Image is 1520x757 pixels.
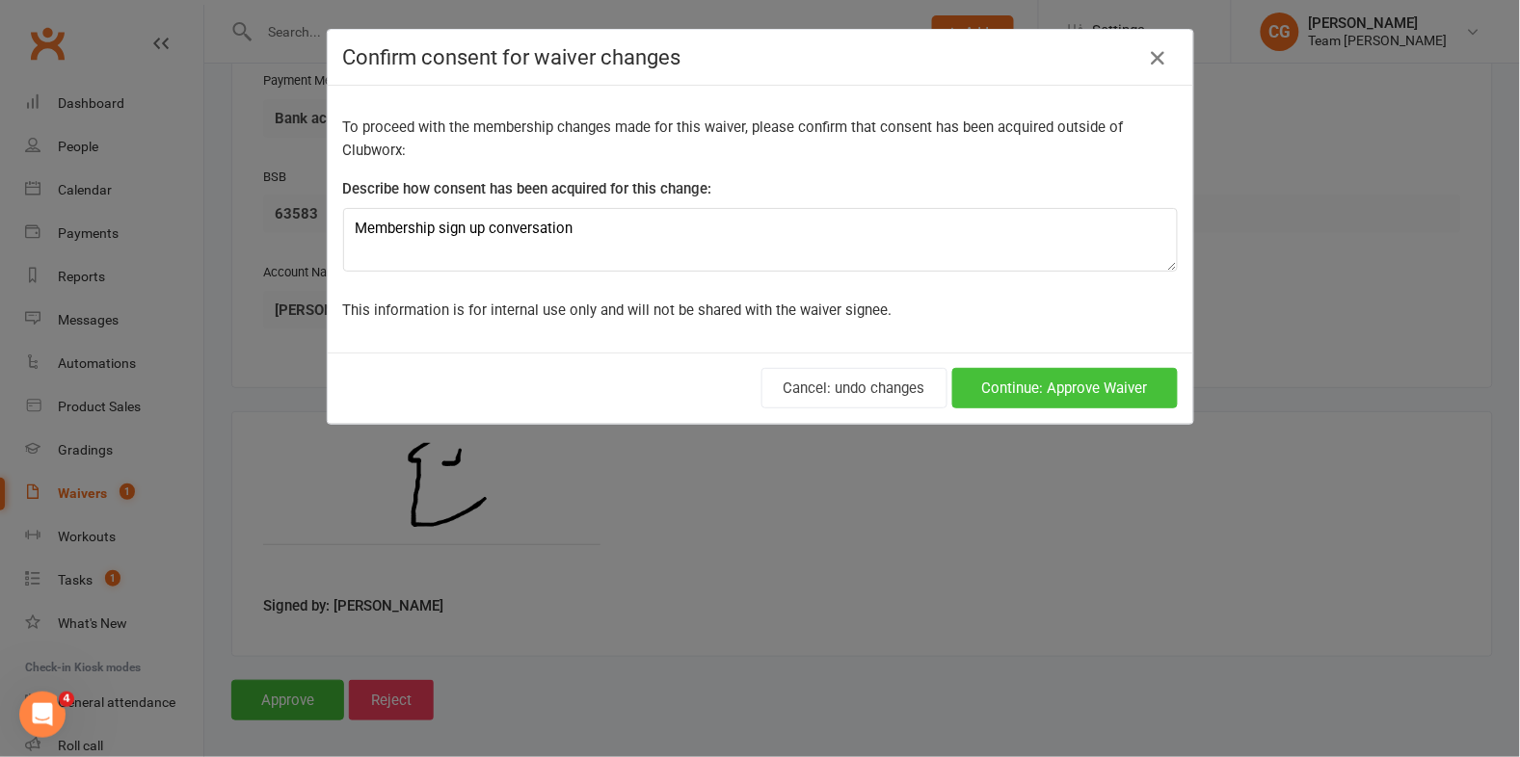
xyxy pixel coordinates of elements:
button: Cancel: undo changes [761,368,947,408]
span: Confirm consent for waiver changes [343,45,681,69]
p: This information is for internal use only and will not be shared with the waiver signee. [343,299,1178,322]
button: Close [1143,42,1174,73]
p: To proceed with the membership changes made for this waiver, please confirm that consent has been... [343,116,1178,162]
button: Continue: Approve Waiver [952,368,1178,408]
span: 4 [59,692,74,707]
iframe: Intercom live chat [19,692,66,738]
label: Describe how consent has been acquired for this change: [343,177,712,200]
